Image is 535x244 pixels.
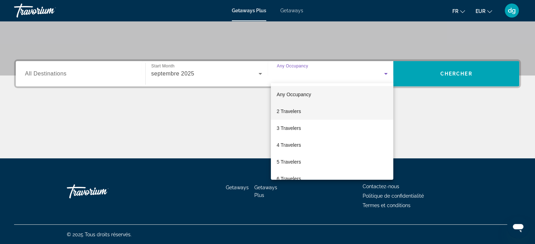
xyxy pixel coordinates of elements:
[507,216,529,238] iframe: Bouton de lancement de la fenêtre de messagerie
[276,107,301,116] span: 2 Travelers
[276,124,301,132] span: 3 Travelers
[276,174,301,183] span: 6 Travelers
[276,92,311,97] span: Any Occupancy
[276,141,301,149] span: 4 Travelers
[276,158,301,166] span: 5 Travelers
